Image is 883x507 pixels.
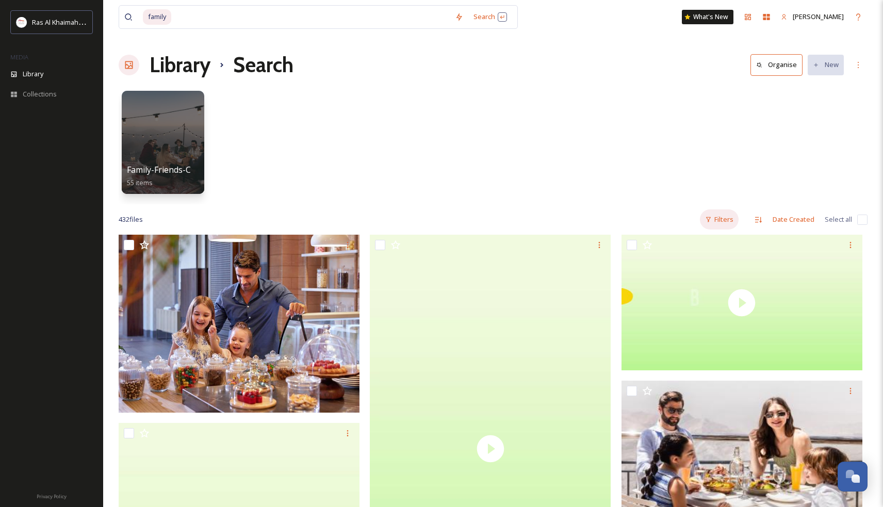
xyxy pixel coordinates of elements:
[622,235,862,370] img: thumbnail
[767,209,820,230] div: Date Created
[808,55,844,75] button: New
[37,489,67,502] a: Privacy Policy
[793,12,844,21] span: [PERSON_NAME]
[17,17,27,27] img: Logo_RAKTDA_RGB-01.png
[10,53,28,61] span: MEDIA
[32,17,178,27] span: Ras Al Khaimah Tourism Development Authority
[127,178,153,187] span: 55 items
[37,493,67,500] span: Privacy Policy
[127,165,233,187] a: Family-Friends-Couple-Solo55 items
[23,69,43,79] span: Library
[682,10,733,24] a: What's New
[119,215,143,224] span: 432 file s
[700,209,739,230] div: Filters
[750,54,803,75] button: Organise
[468,7,512,27] div: Search
[825,215,852,224] span: Select all
[750,54,808,75] a: Organise
[119,235,359,412] img: ANANTARA MINA RAS Al Khaimah Lifestyle (18).jpg
[23,89,57,99] span: Collections
[838,462,868,492] button: Open Chat
[776,7,849,27] a: [PERSON_NAME]
[143,9,171,24] span: family
[127,164,233,175] span: Family-Friends-Couple-Solo
[150,50,210,80] a: Library
[233,50,293,80] h1: Search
